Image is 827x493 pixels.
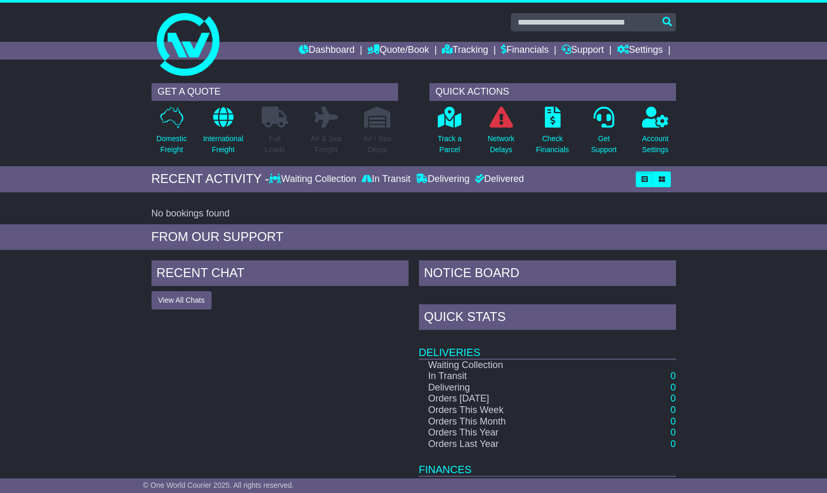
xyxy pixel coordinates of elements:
p: Check Financials [536,133,569,155]
div: Delivered [472,174,524,185]
a: Support [562,42,604,60]
p: Track a Parcel [438,133,462,155]
td: Orders This Week [419,405,605,416]
a: CheckFinancials [535,106,569,161]
a: Settings [617,42,663,60]
a: 0 [670,427,675,438]
td: Finances [419,450,676,476]
p: Air & Sea Freight [311,133,342,155]
a: 0 [670,416,675,427]
td: Orders This Month [419,416,605,428]
span: © One World Courier 2025. All rights reserved. [143,481,294,489]
div: QUICK ACTIONS [429,83,676,101]
a: 0 [670,439,675,449]
div: GET A QUOTE [152,83,398,101]
td: In Transit [419,371,605,382]
a: GetSupport [590,106,617,161]
div: In Transit [359,174,413,185]
p: Network Delays [487,133,514,155]
td: Deliveries [419,333,676,359]
a: Quote/Book [367,42,429,60]
p: Get Support [591,133,616,155]
div: No bookings found [152,208,676,220]
div: FROM OUR SUPPORT [152,230,676,245]
td: Sent Invoices [419,476,605,488]
a: 0 [670,393,675,404]
a: DomesticFreight [156,106,187,161]
button: View All Chats [152,291,212,309]
div: RECENT CHAT [152,260,409,289]
div: Quick Stats [419,304,676,333]
a: $0.00 [652,477,675,487]
div: Delivering [413,174,472,185]
a: Track aParcel [437,106,462,161]
p: International Freight [203,133,243,155]
a: Tracking [442,42,488,60]
a: 0 [670,382,675,393]
a: NetworkDelays [487,106,515,161]
td: Waiting Collection [419,359,605,371]
a: InternationalFreight [203,106,244,161]
p: Domestic Freight [156,133,187,155]
div: Waiting Collection [269,174,358,185]
td: Orders [DATE] [419,393,605,405]
a: Financials [501,42,549,60]
td: Delivering [419,382,605,394]
a: AccountSettings [642,106,669,161]
a: Dashboard [299,42,355,60]
p: Account Settings [642,133,669,155]
span: 0.00 [657,477,675,487]
div: NOTICE BOARD [419,260,676,289]
td: Orders This Year [419,427,605,439]
p: Air / Sea Depot [364,133,392,155]
td: Orders Last Year [419,439,605,450]
p: Full Loads [262,133,288,155]
a: 0 [670,405,675,415]
div: RECENT ACTIVITY - [152,171,270,187]
a: 0 [670,371,675,381]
